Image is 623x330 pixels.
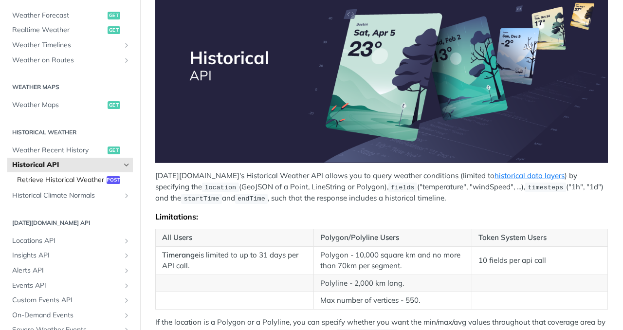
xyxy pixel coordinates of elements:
td: Max number of vertices - 550. [314,292,472,310]
button: Show subpages for Alerts API [123,267,130,275]
td: Polygon - 10,000 square km and no more than 70km per segment. [314,246,472,275]
button: Show subpages for Locations API [123,237,130,245]
span: Weather on Routes [12,55,120,65]
a: Events APIShow subpages for Events API [7,278,133,293]
button: Hide subpages for Historical API [123,161,130,169]
span: post [107,176,120,184]
span: Weather Timelines [12,40,120,50]
td: is limited to up to 31 days per API call. [156,246,314,275]
span: On-Demand Events [12,311,120,320]
span: Alerts API [12,266,120,275]
a: Alerts APIShow subpages for Alerts API [7,263,133,278]
span: fields [391,184,415,191]
span: get [108,12,120,19]
a: Insights APIShow subpages for Insights API [7,248,133,263]
span: Weather Recent History [12,146,105,155]
a: Locations APIShow subpages for Locations API [7,234,133,248]
button: Show subpages for Insights API [123,252,130,259]
button: Show subpages for On-Demand Events [123,312,130,319]
a: historical data layers [495,171,565,180]
span: Events API [12,281,120,291]
p: [DATE][DOMAIN_NAME]'s Historical Weather API allows you to query weather conditions (limited to )... [155,170,608,204]
span: get [108,101,120,109]
span: Historical Climate Normals [12,191,120,201]
th: All Users [156,229,314,247]
button: Show subpages for Historical Climate Normals [123,192,130,200]
span: location [204,184,236,191]
a: Retrieve Historical Weatherpost [12,173,133,187]
a: Weather Recent Historyget [7,143,133,158]
a: Custom Events APIShow subpages for Custom Events API [7,293,133,308]
a: Realtime Weatherget [7,23,133,37]
strong: Timerange [162,250,199,259]
button: Show subpages for Custom Events API [123,296,130,304]
td: Polyline - 2,000 km long. [314,275,472,292]
span: startTime [183,195,219,202]
td: 10 fields per api call [472,246,608,275]
span: Insights API [12,251,120,260]
span: Weather Maps [12,100,105,110]
h2: [DATE][DOMAIN_NAME] API [7,219,133,227]
th: Polygon/Polyline Users [314,229,472,247]
a: Weather Mapsget [7,98,133,112]
a: Weather on RoutesShow subpages for Weather on Routes [7,53,133,68]
span: Custom Events API [12,295,120,305]
h2: Weather Maps [7,83,133,92]
h2: Historical Weather [7,128,133,137]
button: Show subpages for Weather on Routes [123,56,130,64]
span: Locations API [12,236,120,246]
a: Historical APIHide subpages for Historical API [7,158,133,172]
span: Weather Forecast [12,11,105,20]
th: Token System Users [472,229,608,247]
span: get [108,147,120,154]
button: Show subpages for Events API [123,282,130,290]
a: Weather Forecastget [7,8,133,23]
span: Retrieve Historical Weather [17,175,104,185]
a: On-Demand EventsShow subpages for On-Demand Events [7,308,133,323]
a: Historical Climate NormalsShow subpages for Historical Climate Normals [7,188,133,203]
span: timesteps [528,184,563,191]
span: endTime [238,195,265,202]
a: Weather TimelinesShow subpages for Weather Timelines [7,38,133,53]
div: Limitations: [155,212,608,221]
span: get [108,26,120,34]
span: Historical API [12,160,120,170]
button: Show subpages for Weather Timelines [123,41,130,49]
span: Realtime Weather [12,25,105,35]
